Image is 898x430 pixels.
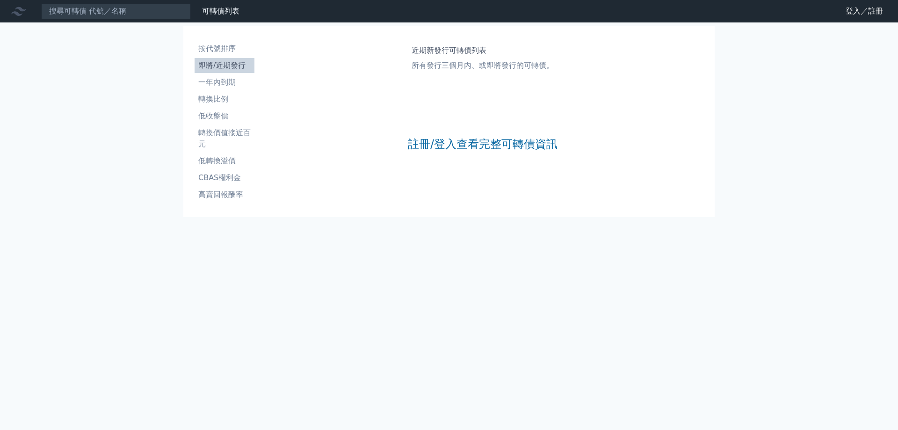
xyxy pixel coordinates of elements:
[195,43,254,54] li: 按代號排序
[195,110,254,122] li: 低收盤價
[41,3,191,19] input: 搜尋可轉債 代號／名稱
[195,58,254,73] a: 即將/近期發行
[412,60,554,71] p: 所有發行三個月內、或即將發行的可轉債。
[838,4,891,19] a: 登入／註冊
[195,153,254,168] a: 低轉換溢價
[195,172,254,183] li: CBAS權利金
[195,127,254,150] li: 轉換價值接近百元
[195,155,254,167] li: 低轉換溢價
[195,109,254,124] a: 低收盤價
[195,60,254,71] li: 即將/近期發行
[195,77,254,88] li: 一年內到期
[408,137,558,152] a: 註冊/登入查看完整可轉債資訊
[195,189,254,200] li: 高賣回報酬率
[195,170,254,185] a: CBAS權利金
[195,94,254,105] li: 轉換比例
[195,75,254,90] a: 一年內到期
[412,45,554,56] h1: 近期新發行可轉債列表
[195,187,254,202] a: 高賣回報酬率
[202,7,239,15] a: 可轉債列表
[195,125,254,152] a: 轉換價值接近百元
[195,41,254,56] a: 按代號排序
[195,92,254,107] a: 轉換比例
